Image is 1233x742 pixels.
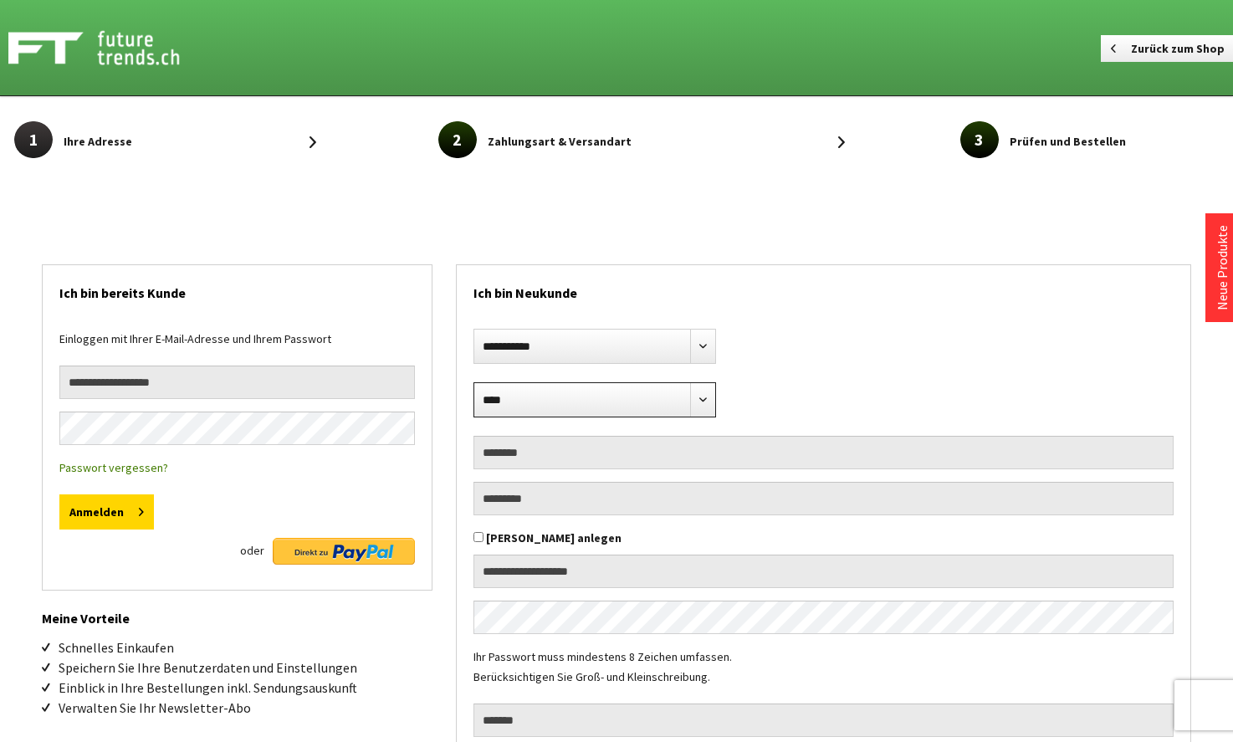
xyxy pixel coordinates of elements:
span: Prüfen und Bestellen [1010,131,1126,151]
span: 2 [438,121,477,158]
h2: Ich bin bereits Kunde [59,265,415,312]
h2: Ich bin Neukunde [473,265,1174,312]
img: Shop Futuretrends - zur Startseite wechseln [8,27,217,69]
li: Speichern Sie Ihre Benutzerdaten und Einstellungen [59,658,432,678]
li: Schnelles Einkaufen [59,637,432,658]
span: 3 [960,121,999,158]
button: Anmelden [59,494,154,530]
a: Passwort vergessen? [59,460,168,475]
a: Zurück zum Shop [1101,35,1233,62]
a: Neue Produkte [1214,225,1230,310]
a: Shop Futuretrends - zur Startseite wechseln [8,27,302,69]
div: Ihr Passwort muss mindestens 8 Zeichen umfassen. Berücksichtigen Sie Groß- und Kleinschreibung. [473,647,1174,704]
li: Einblick in Ihre Bestellungen inkl. Sendungsauskunft [59,678,432,698]
span: Ihre Adresse [64,131,132,151]
label: [PERSON_NAME] anlegen [486,530,622,545]
span: 1 [14,121,53,158]
h2: Meine Vorteile [42,591,432,629]
img: Direkt zu PayPal Button [273,538,415,565]
span: oder [240,538,264,563]
li: Verwalten Sie Ihr Newsletter-Abo [59,698,432,718]
span: Zahlungsart & Versandart [488,131,632,151]
div: Einloggen mit Ihrer E-Mail-Adresse und Ihrem Passwort [59,329,415,366]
